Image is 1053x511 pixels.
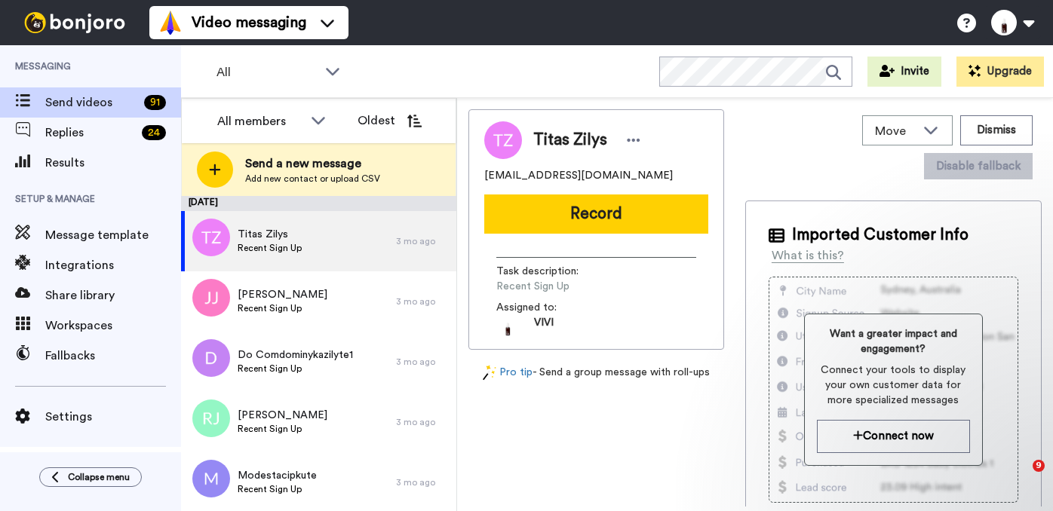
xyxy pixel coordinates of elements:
[817,363,971,408] span: Connect your tools to display your own customer data for more specialized messages
[1033,460,1045,472] span: 9
[45,226,181,244] span: Message template
[496,300,602,315] span: Assigned to:
[533,129,607,151] span: Titas Zilys
[45,256,181,274] span: Integrations
[396,356,449,368] div: 3 mo ago
[245,173,380,185] span: Add new contact or upload CSV
[484,168,673,183] span: [EMAIL_ADDRESS][DOMAIN_NAME]
[142,125,166,140] div: 24
[238,483,317,495] span: Recent Sign Up
[867,57,941,87] button: Invite
[192,12,306,33] span: Video messaging
[924,153,1033,179] button: Disable fallback
[960,115,1033,145] button: Dismiss
[192,279,230,317] img: jj.png
[484,194,708,234] button: Record
[39,467,142,487] button: Collapse menu
[238,287,327,302] span: [PERSON_NAME]
[238,302,327,314] span: Recent Sign Up
[45,154,181,172] span: Results
[45,124,136,142] span: Replies
[238,242,302,254] span: Recent Sign Up
[875,122,916,140] span: Move
[45,347,181,365] span: Fallbacks
[468,365,724,381] div: - Send a group message with roll-ups
[817,326,971,356] span: Want a greater impact and engagement?
[396,416,449,428] div: 3 mo ago
[238,423,327,435] span: Recent Sign Up
[484,121,522,159] img: Image of Titas Zilys
[158,11,183,35] img: vm-color.svg
[45,408,181,426] span: Settings
[534,315,554,338] span: VIVI
[216,63,318,81] span: All
[956,57,1044,87] button: Upgrade
[496,279,640,294] span: Recent Sign Up
[483,365,496,381] img: magic-wand.svg
[238,408,327,423] span: [PERSON_NAME]
[396,295,449,308] div: 3 mo ago
[396,235,449,247] div: 3 mo ago
[238,468,317,483] span: Modestacipkute
[238,227,302,242] span: Titas Zilys
[496,315,519,338] img: 5f3f71f3-1951-44fd-bfe7-899c2b12bc95-1746807947.jpg
[181,196,456,211] div: [DATE]
[192,339,230,377] img: d.png
[45,93,138,112] span: Send videos
[18,12,131,33] img: bj-logo-header-white.svg
[68,471,130,483] span: Collapse menu
[245,155,380,173] span: Send a new message
[192,219,230,256] img: tz.png
[144,95,166,110] div: 91
[346,106,433,136] button: Oldest
[483,365,533,381] a: Pro tip
[396,476,449,488] div: 3 mo ago
[192,399,230,437] img: rj.png
[45,286,181,304] span: Share library
[772,246,844,265] div: What is this?
[217,112,303,130] div: All members
[238,347,353,363] span: Do Comdominykazilyte1
[238,363,353,375] span: Recent Sign Up
[192,460,230,497] img: m.png
[45,317,181,335] span: Workspaces
[1002,460,1038,496] iframe: Intercom live chat
[792,224,969,246] span: Imported Customer Info
[496,264,602,279] span: Task description :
